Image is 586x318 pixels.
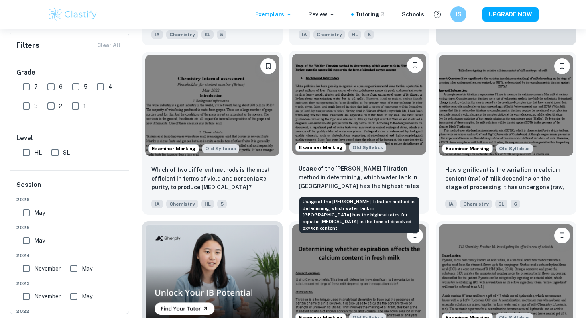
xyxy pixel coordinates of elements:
[482,7,539,22] button: UPGRADE NOW
[454,10,463,19] h6: JS
[445,165,567,192] p: How significant is the variation in calcium content (mg) of milk depending on the stage of proces...
[59,102,62,110] span: 2
[308,10,335,19] p: Review
[34,82,38,91] span: 7
[299,30,310,39] span: IA
[296,144,346,151] span: Examiner Marking
[201,200,214,208] span: HL
[450,6,466,22] button: JS
[16,68,123,77] h6: Grade
[201,30,214,39] span: SL
[364,30,374,39] span: 5
[355,10,386,19] a: Tutoring
[34,292,61,301] span: November
[496,144,533,153] div: Starting from the May 2025 session, the Chemistry IA requirements have changed. It's OK to refer ...
[82,292,92,301] span: May
[16,133,123,143] h6: Level
[217,200,227,208] span: 5
[83,102,86,110] span: 1
[292,54,427,154] img: Chemistry IA example thumbnail: Usage of the Winkler Titration method in
[16,224,123,231] span: 2025
[34,148,42,157] span: HL
[16,308,123,315] span: 2022
[436,52,576,214] a: Examiner MarkingStarting from the May 2025 session, the Chemistry IA requirements have changed. I...
[16,196,123,203] span: 2026
[554,228,570,243] button: Bookmark
[349,143,386,152] div: Starting from the May 2025 session, the Chemistry IA requirements have changed. It's OK to refer ...
[496,144,533,153] span: Old Syllabus
[151,30,163,39] span: IA
[407,228,423,243] button: Bookmark
[554,58,570,74] button: Bookmark
[402,10,424,19] a: Schools
[47,6,98,22] img: Clastify logo
[299,197,419,233] div: Usage of the [PERSON_NAME] Titration method in determining, which water tank in [GEOGRAPHIC_DATA]...
[151,165,273,192] p: Which of two different methods is the most efficient in terms of yield and percentage purity, to ...
[59,82,63,91] span: 6
[495,200,507,208] span: SL
[313,30,345,39] span: Chemistry
[84,82,87,91] span: 5
[34,208,45,217] span: May
[349,143,386,152] span: Old Syllabus
[34,264,61,273] span: November
[142,52,283,214] a: Examiner MarkingStarting from the May 2025 session, the Chemistry IA requirements have changed. I...
[108,82,112,91] span: 4
[348,30,361,39] span: HL
[202,144,239,153] span: Old Syllabus
[460,200,492,208] span: Chemistry
[511,200,520,208] span: 6
[149,145,199,152] span: Examiner Marking
[407,57,423,73] button: Bookmark
[16,252,123,259] span: 2024
[34,102,38,110] span: 3
[260,58,276,74] button: Bookmark
[82,264,92,273] span: May
[289,52,430,214] a: Examiner MarkingStarting from the May 2025 session, the Chemistry IA requirements have changed. I...
[299,164,420,191] p: Usage of the Winkler Titration method in determining, which water tank in Warsaw has the highest ...
[445,200,457,208] span: IA
[16,40,39,51] h6: Filters
[439,55,573,155] img: Chemistry IA example thumbnail: How significant is the variation in calc
[217,30,226,39] span: 5
[202,144,239,153] div: Starting from the May 2025 session, the Chemistry IA requirements have changed. It's OK to refer ...
[63,148,70,157] span: SL
[166,200,198,208] span: Chemistry
[431,8,444,21] button: Help and Feedback
[442,145,492,152] span: Examiner Marking
[16,280,123,287] span: 2023
[145,55,279,155] img: Chemistry IA example thumbnail: Which of two different methods is the mo
[34,236,45,245] span: May
[151,200,163,208] span: IA
[166,30,198,39] span: Chemistry
[255,10,292,19] p: Exemplars
[16,180,123,196] h6: Session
